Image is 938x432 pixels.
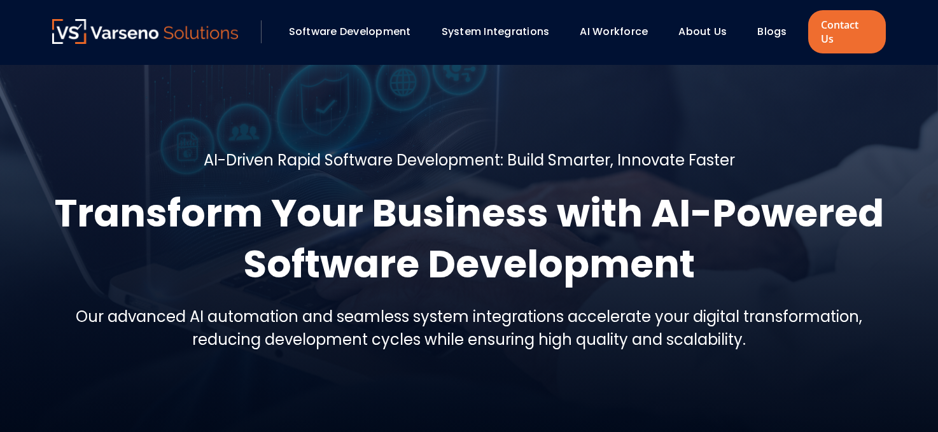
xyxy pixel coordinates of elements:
a: Varseno Solutions – Product Engineering & IT Services [52,19,238,45]
div: AI Workforce [573,21,666,43]
a: Blogs [757,24,787,39]
a: Software Development [289,24,411,39]
div: Software Development [283,21,429,43]
img: Varseno Solutions – Product Engineering & IT Services [52,19,238,44]
a: About Us [678,24,727,39]
a: AI Workforce [580,24,648,39]
div: System Integrations [435,21,568,43]
div: About Us [672,21,745,43]
a: System Integrations [442,24,550,39]
h1: Transform Your Business with AI-Powered Software Development [52,188,886,289]
div: Blogs [751,21,804,43]
h5: Our advanced AI automation and seamless system integrations accelerate your digital transformatio... [52,305,886,351]
a: Contact Us [808,10,886,53]
h5: AI-Driven Rapid Software Development: Build Smarter, Innovate Faster [204,149,735,172]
